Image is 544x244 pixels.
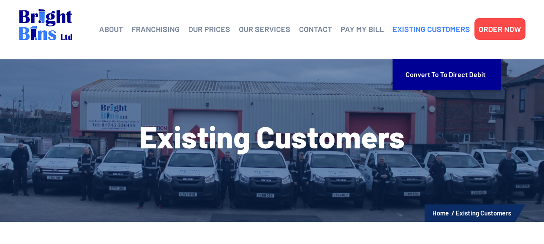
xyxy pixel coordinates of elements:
a: Convert to To Direct Debit [406,63,488,86]
a: ABOUT [99,22,123,35]
a: ORDER NOW [479,22,521,35]
a: Home [432,209,449,217]
a: EXISTING CUSTOMERS [393,22,470,35]
a: CONTACT [299,22,332,35]
a: FRANCHISING [132,22,180,35]
li: Existing Customers [456,207,511,218]
a: OUR SERVICES [239,22,290,35]
h1: Existing Customers [19,121,525,151]
a: OUR PRICES [188,22,230,35]
a: PAY MY BILL [341,22,384,35]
